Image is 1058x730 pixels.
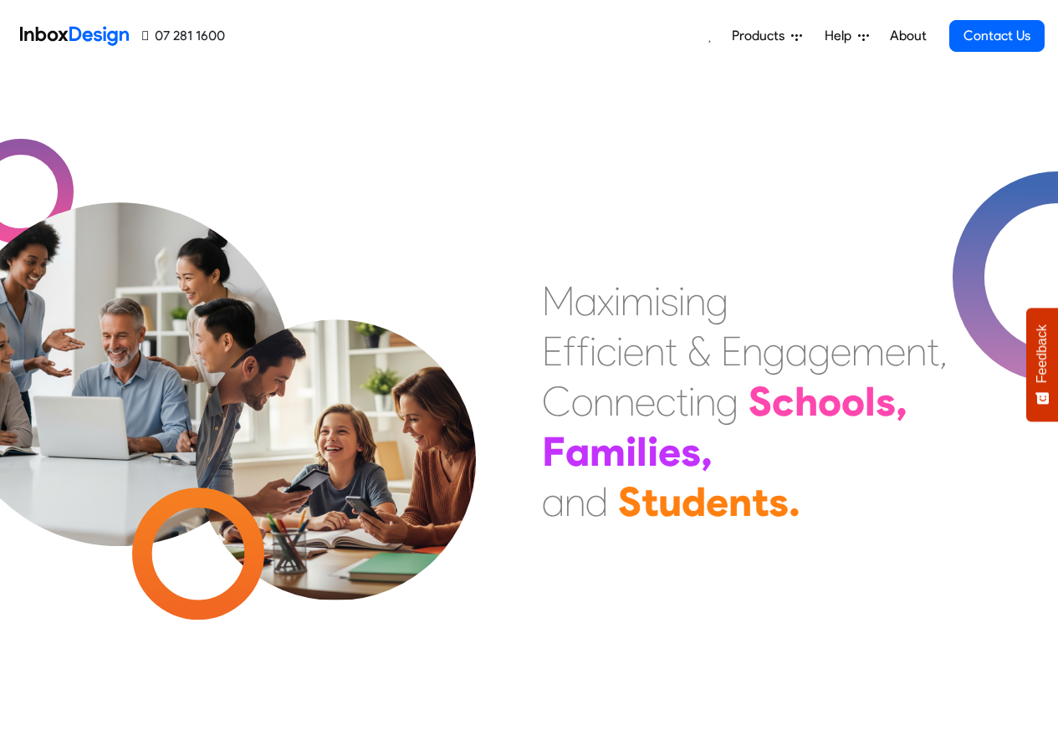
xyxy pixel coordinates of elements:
div: n [906,326,927,376]
div: n [565,477,585,527]
div: g [706,276,728,326]
button: Feedback - Show survey [1026,308,1058,421]
div: e [706,477,728,527]
div: a [785,326,808,376]
div: t [752,477,769,527]
div: c [596,326,616,376]
div: n [728,477,752,527]
div: . [789,477,800,527]
div: i [654,276,661,326]
div: t [676,376,688,426]
div: , [701,426,713,477]
div: C [542,376,571,426]
div: s [661,276,678,326]
div: i [616,326,623,376]
div: e [831,326,851,376]
div: E [542,326,563,376]
div: s [681,426,701,477]
div: e [635,376,656,426]
a: About [885,19,931,53]
div: s [769,477,789,527]
div: f [576,326,590,376]
div: & [687,326,711,376]
div: s [876,376,896,426]
div: , [896,376,907,426]
div: m [851,326,885,376]
div: i [614,276,621,326]
span: Products [732,26,791,46]
div: o [818,376,841,426]
span: Help [825,26,858,46]
div: c [656,376,676,426]
div: , [939,326,948,376]
div: e [658,426,681,477]
div: n [695,376,716,426]
span: Feedback [1035,324,1050,383]
div: f [563,326,576,376]
div: d [585,477,608,527]
div: F [542,426,565,477]
div: m [590,426,626,477]
div: e [623,326,644,376]
div: o [571,376,593,426]
div: i [647,426,658,477]
div: l [865,376,876,426]
img: parents_with_child.png [161,250,511,600]
div: i [626,426,636,477]
div: x [597,276,614,326]
div: Maximising Efficient & Engagement, Connecting Schools, Families, and Students. [542,276,948,527]
div: S [618,477,641,527]
div: S [749,376,772,426]
div: M [542,276,575,326]
div: i [688,376,695,426]
a: Help [818,19,876,53]
div: n [685,276,706,326]
div: t [665,326,677,376]
div: n [614,376,635,426]
div: t [641,477,658,527]
a: Products [725,19,809,53]
div: n [742,326,763,376]
div: m [621,276,654,326]
div: l [636,426,647,477]
div: g [808,326,831,376]
div: u [658,477,682,527]
div: g [763,326,785,376]
div: i [590,326,596,376]
div: c [772,376,795,426]
div: E [721,326,742,376]
a: 07 281 1600 [142,26,225,46]
div: n [593,376,614,426]
div: d [682,477,706,527]
div: g [716,376,739,426]
a: Contact Us [949,20,1045,52]
div: a [542,477,565,527]
div: i [678,276,685,326]
div: a [575,276,597,326]
div: e [885,326,906,376]
div: o [841,376,865,426]
div: n [644,326,665,376]
div: a [565,426,590,477]
div: h [795,376,818,426]
div: t [927,326,939,376]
